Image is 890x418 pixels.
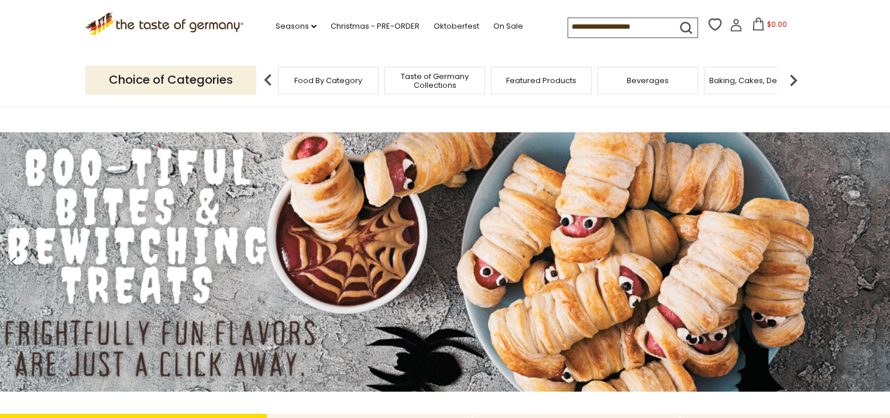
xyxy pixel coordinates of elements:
img: previous arrow [256,68,280,92]
a: Baking, Cakes, Desserts [709,76,800,85]
span: $0.00 [767,19,787,29]
p: Choice of Categories [85,66,256,94]
a: Taste of Germany Collections [388,72,482,90]
a: Featured Products [506,76,576,85]
img: next arrow [782,68,805,92]
a: Beverages [627,76,669,85]
a: Food By Category [294,76,362,85]
a: Oktoberfest [434,20,479,33]
button: $0.00 [745,18,795,35]
a: Seasons [276,20,317,33]
a: Christmas - PRE-ORDER [331,20,420,33]
a: On Sale [493,20,523,33]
